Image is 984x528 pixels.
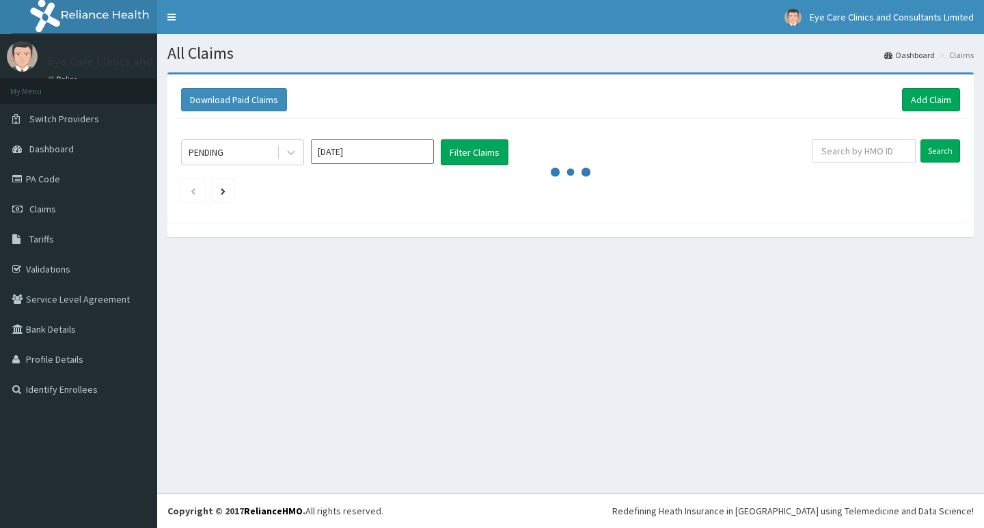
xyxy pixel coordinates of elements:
[810,11,974,23] span: Eye Care Clinics and Consultants Limited
[29,203,56,215] span: Claims
[221,184,225,197] a: Next page
[550,152,591,193] svg: audio-loading
[936,49,974,61] li: Claims
[884,49,935,61] a: Dashboard
[29,233,54,245] span: Tariffs
[167,44,974,62] h1: All Claims
[181,88,287,111] button: Download Paid Claims
[244,505,303,517] a: RelianceHMO
[190,184,196,197] a: Previous page
[48,55,264,68] p: Eye Care Clinics and Consultants Limited
[612,504,974,518] div: Redefining Heath Insurance in [GEOGRAPHIC_DATA] using Telemedicine and Data Science!
[920,139,960,163] input: Search
[167,505,305,517] strong: Copyright © 2017 .
[441,139,508,165] button: Filter Claims
[157,493,984,528] footer: All rights reserved.
[29,143,74,155] span: Dashboard
[29,113,99,125] span: Switch Providers
[48,74,81,84] a: Online
[311,139,434,164] input: Select Month and Year
[902,88,960,111] a: Add Claim
[784,9,802,26] img: User Image
[812,139,916,163] input: Search by HMO ID
[7,41,38,72] img: User Image
[189,145,223,159] div: PENDING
